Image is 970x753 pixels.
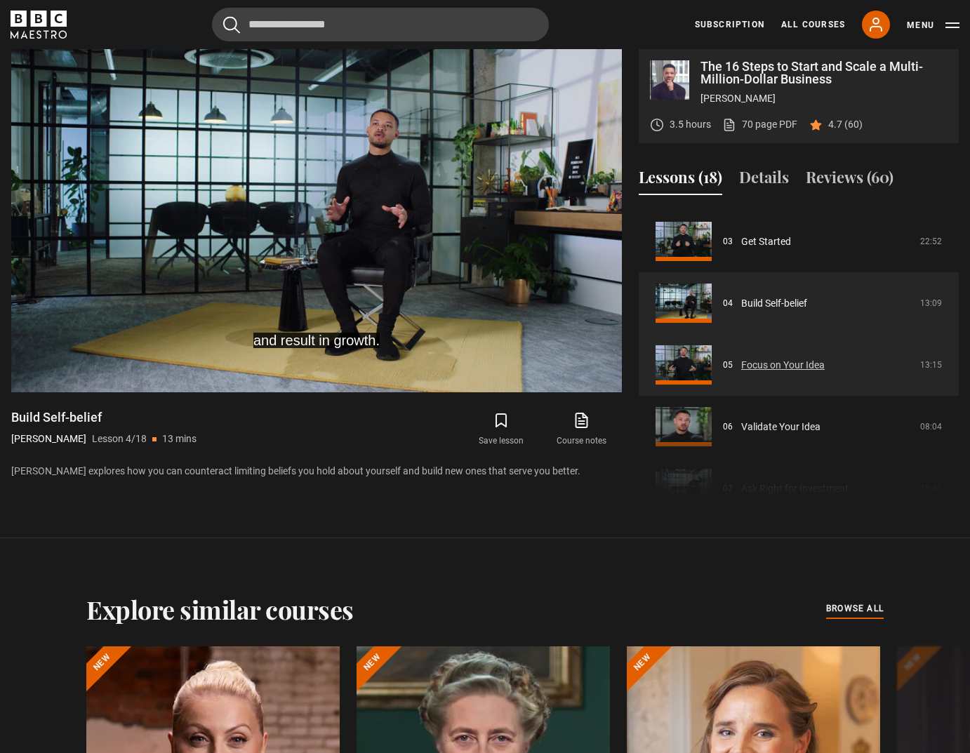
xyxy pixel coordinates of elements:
[223,16,240,34] button: Submit the search query
[826,601,884,615] span: browse all
[828,117,863,132] p: 4.7 (60)
[11,409,197,426] h1: Build Self-belief
[670,117,711,132] p: 3.5 hours
[700,91,948,106] p: [PERSON_NAME]
[92,432,147,446] p: Lesson 4/18
[739,166,789,195] button: Details
[212,8,549,41] input: Search
[86,594,354,624] h2: Explore similar courses
[806,166,893,195] button: Reviews (60)
[542,409,622,450] a: Course notes
[162,432,197,446] p: 13 mins
[826,601,884,617] a: browse all
[907,18,959,32] button: Toggle navigation
[11,432,86,446] p: [PERSON_NAME]
[741,296,807,311] a: Build Self-belief
[11,11,67,39] svg: BBC Maestro
[741,358,825,373] a: Focus on Your Idea
[11,464,622,479] p: [PERSON_NAME] explores how you can counteract limiting beliefs you hold about yourself and build ...
[700,60,948,86] p: The 16 Steps to Start and Scale a Multi-Million-Dollar Business
[741,420,820,434] a: Validate Your Idea
[741,234,791,249] a: Get Started
[781,18,845,31] a: All Courses
[461,409,541,450] button: Save lesson
[695,18,764,31] a: Subscription
[722,117,797,132] a: 70 page PDF
[11,49,622,392] video-js: Video Player
[639,166,722,195] button: Lessons (18)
